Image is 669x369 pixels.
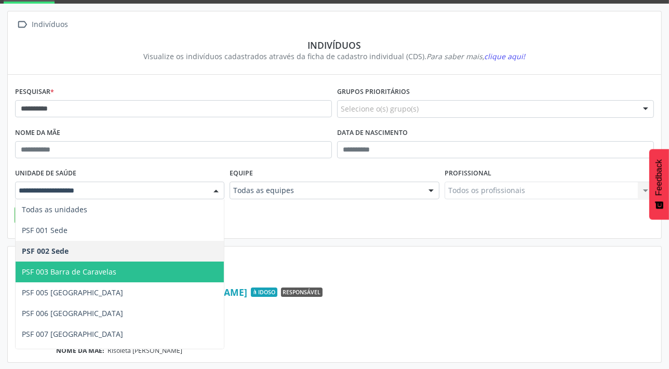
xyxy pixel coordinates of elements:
div: Indivíduos [30,17,70,32]
span: Feedback [654,159,664,196]
span: Selecione o(s) grupo(s) [341,103,419,114]
div: [PHONE_NUMBER] [56,320,654,329]
span: Risoleta [PERSON_NAME] [108,346,183,355]
div: 69 anos [56,311,654,320]
label: Unidade de saúde [15,166,76,182]
i:  [15,17,30,32]
span: PSF 001 Sede [22,225,68,235]
label: Equipe [230,166,253,182]
span: NOME DA MÃE: [56,346,104,355]
span: Todas as unidades [22,204,87,214]
label: Profissional [445,166,491,182]
span: PSF 007 [GEOGRAPHIC_DATA] [22,329,123,339]
div: Visualize os indivíduos cadastrados através da ficha de cadastro individual (CDS). [22,51,647,62]
div: 1 resultado(s) encontrado(s) [15,254,654,265]
span: Responsável [281,288,323,297]
i: Para saber mais, [427,51,526,61]
span: PSF 003 Barra de Caravelas [22,267,116,277]
button: Feedback - Mostrar pesquisa [649,149,669,220]
div: Indivíduos [22,39,647,51]
span: clique aqui! [485,51,526,61]
label: Pesquisar [15,84,54,100]
div: 700 0090 4034 4501 [56,302,654,310]
span: PSF 006 [GEOGRAPHIC_DATA] [22,308,123,318]
label: Nome da mãe [15,125,60,141]
div: Exibindo 30 resultado(s) por página [15,265,654,276]
label: Grupos prioritários [337,84,410,100]
label: Data de nascimento [337,125,408,141]
span: Idoso [251,288,277,297]
div: PSF 002 Sede [56,329,654,337]
span: PSF 005 [GEOGRAPHIC_DATA] [22,288,123,297]
button: Buscar [15,207,50,224]
a:  Indivíduos [15,17,70,32]
span: Todas as equipes [233,185,418,196]
span: PSF 002 Sede [22,246,69,256]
